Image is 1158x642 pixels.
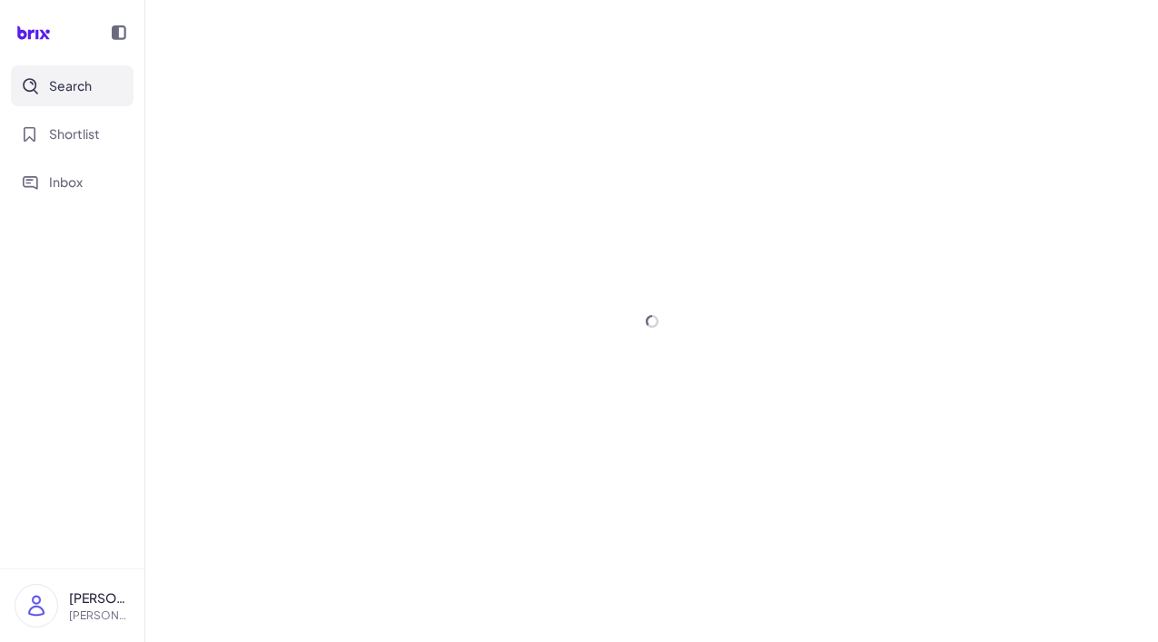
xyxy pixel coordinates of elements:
p: [PERSON_NAME][EMAIL_ADDRESS][DOMAIN_NAME] [69,607,130,624]
button: Shortlist [11,114,134,154]
span: Inbox [49,173,83,192]
img: user_logo.png [15,585,57,627]
button: Search [11,65,134,106]
p: [PERSON_NAME] [69,588,130,607]
span: Shortlist [49,124,100,143]
button: Inbox [11,162,134,202]
span: Search [49,76,92,95]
